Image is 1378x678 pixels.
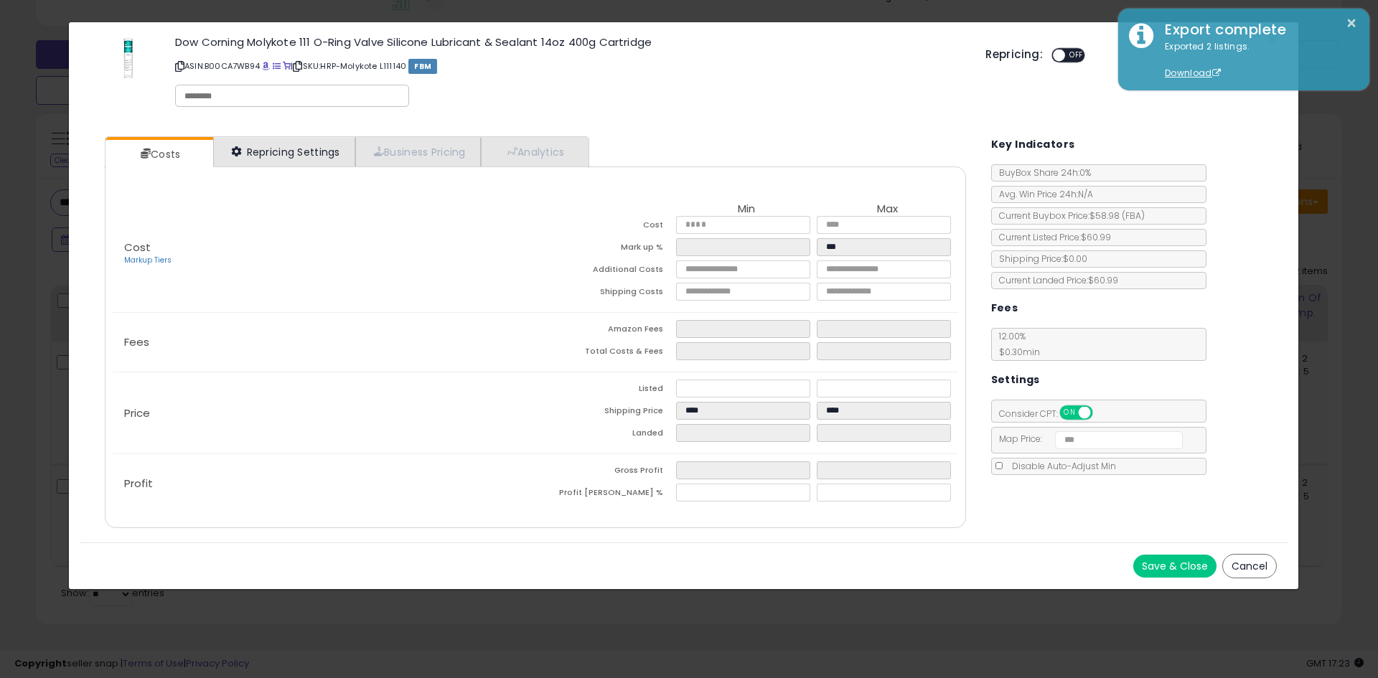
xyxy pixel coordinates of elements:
[535,424,676,446] td: Landed
[1165,67,1221,79] a: Download
[175,37,964,47] h3: Dow Corning Molykote 111 O-Ring Valve Silicone Lubricant & Sealant 14oz 400g Cartridge
[273,60,281,72] a: All offer listings
[992,188,1093,200] span: Avg. Win Price 24h: N/A
[106,140,212,169] a: Costs
[535,402,676,424] td: Shipping Price
[111,37,144,80] img: 31DYkmNmUxL._SL60_.jpg
[535,461,676,484] td: Gross Profit
[262,60,270,72] a: BuyBox page
[213,137,355,166] a: Repricing Settings
[676,203,817,216] th: Min
[1133,555,1217,578] button: Save & Close
[113,478,535,489] p: Profit
[1346,14,1357,32] button: ×
[992,209,1145,222] span: Current Buybox Price:
[535,216,676,238] td: Cost
[283,60,291,72] a: Your listing only
[1065,50,1088,62] span: OFF
[124,255,172,265] a: Markup Tiers
[113,336,535,348] p: Fees
[535,283,676,305] td: Shipping Costs
[175,55,964,77] p: ASIN: B00CA7WB94 | SKU: HRP-Molykote L111140
[1122,209,1145,222] span: ( FBA )
[535,484,676,506] td: Profit [PERSON_NAME] %
[1154,40,1359,80] div: Exported 2 listings.
[1005,460,1116,472] span: Disable Auto-Adjust Min
[1089,209,1145,222] span: $58.98
[1090,407,1113,419] span: OFF
[985,49,1043,60] h5: Repricing:
[992,253,1087,265] span: Shipping Price: $0.00
[991,299,1018,317] h5: Fees
[992,166,1091,179] span: BuyBox Share 24h: 0%
[535,380,676,402] td: Listed
[1061,407,1079,419] span: ON
[1222,554,1277,578] button: Cancel
[992,408,1112,420] span: Consider CPT:
[992,231,1111,243] span: Current Listed Price: $60.99
[355,137,481,166] a: Business Pricing
[991,371,1040,389] h5: Settings
[992,433,1184,445] span: Map Price:
[991,136,1075,154] h5: Key Indicators
[992,346,1040,358] span: $0.30 min
[992,274,1118,286] span: Current Landed Price: $60.99
[992,330,1040,358] span: 12.00 %
[1154,19,1359,40] div: Export complete
[113,242,535,266] p: Cost
[535,260,676,283] td: Additional Costs
[113,408,535,419] p: Price
[408,59,437,74] span: FBM
[481,137,587,166] a: Analytics
[817,203,957,216] th: Max
[535,320,676,342] td: Amazon Fees
[535,238,676,260] td: Mark up %
[535,342,676,364] td: Total Costs & Fees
